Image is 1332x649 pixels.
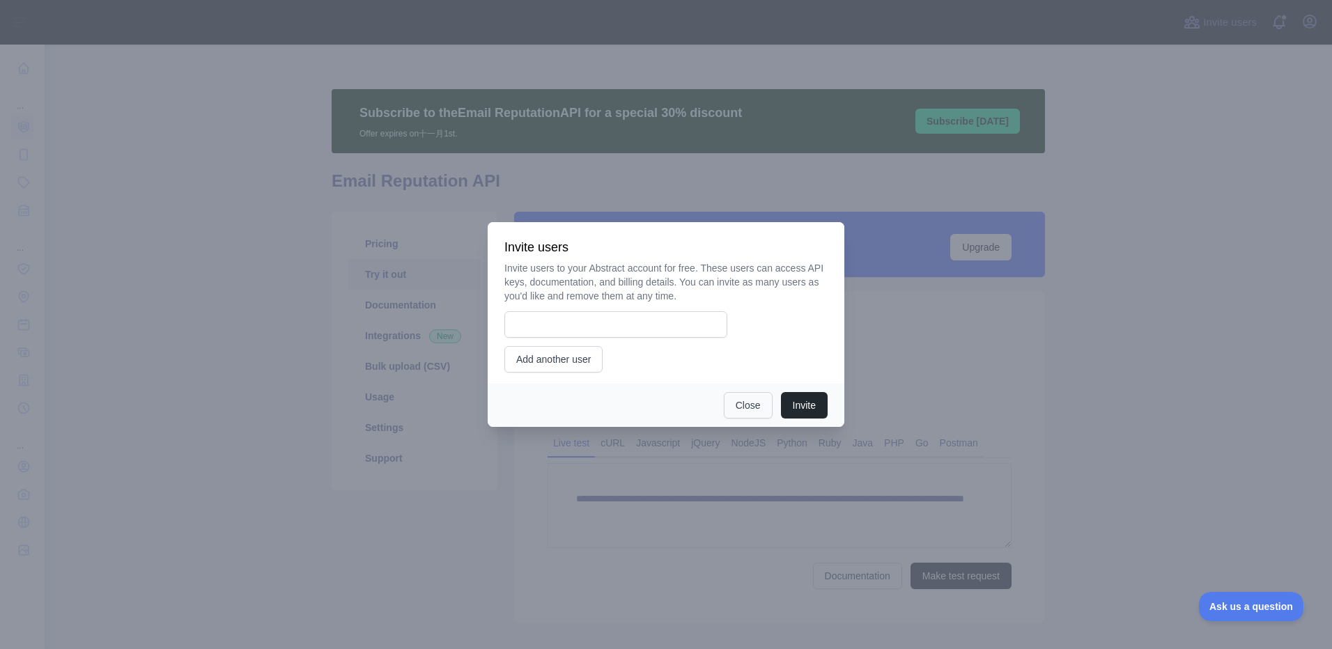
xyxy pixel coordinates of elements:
button: Invite [781,392,828,419]
h3: Invite users [504,239,828,256]
iframe: Toggle Customer Support [1199,592,1304,621]
button: Close [724,392,773,419]
p: Invite users to your Abstract account for free. These users can access API keys, documentation, a... [504,261,828,303]
button: Add another user [504,346,603,373]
